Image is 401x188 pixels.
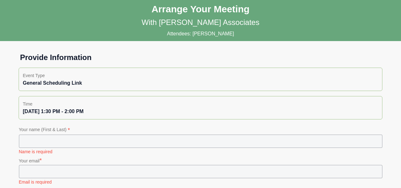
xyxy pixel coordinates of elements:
[151,3,250,15] h1: Arrange Your Meeting
[23,79,378,87] div: General Scheduling Link
[19,156,382,165] p: Your email
[23,100,378,108] p: Time
[142,17,259,27] p: With [PERSON_NAME] Associates
[15,52,386,63] h1: Provide Information
[167,30,234,38] p: Attendees: [PERSON_NAME]
[23,72,378,79] p: Event Type
[23,108,378,115] div: [DATE] 1:30 PM - 2:00 PM
[19,179,382,185] p: Email is required
[19,126,382,135] p: Your name (First & Last)
[19,149,382,155] p: Name is required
